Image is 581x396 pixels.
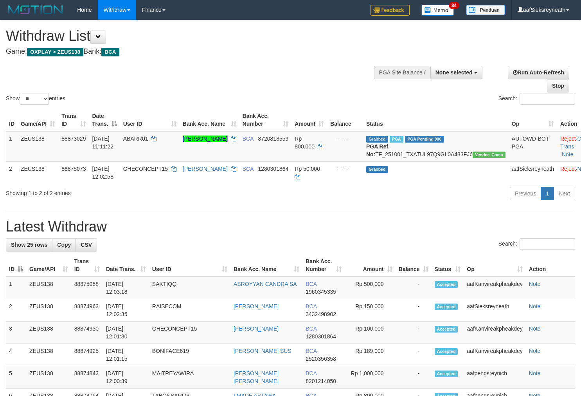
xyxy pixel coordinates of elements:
[149,277,230,299] td: SAKTIQQ
[291,109,327,131] th: Amount: activate to sort column ascending
[103,344,149,366] td: [DATE] 12:01:15
[180,109,239,131] th: Bank Acc. Name: activate to sort column ascending
[510,187,541,200] a: Previous
[464,277,525,299] td: aafKanvireakpheakdey
[61,136,86,142] span: 88873029
[396,344,432,366] td: -
[306,303,317,309] span: BCA
[123,136,148,142] span: ABARR01
[57,242,71,248] span: Copy
[258,166,288,172] span: Copy 1280301864 to clipboard
[123,166,168,172] span: GHECONCEPT15
[149,366,230,389] td: MAITREYAWIRA
[234,348,291,354] a: [PERSON_NAME] SUS
[103,366,149,389] td: [DATE] 12:00:39
[464,344,525,366] td: aafKanvireakpheakdey
[529,370,541,376] a: Note
[103,277,149,299] td: [DATE] 12:03:18
[345,299,396,322] td: Rp 150,000
[466,5,505,15] img: panduan.png
[18,161,58,184] td: ZEUS138
[6,131,18,162] td: 1
[52,238,76,251] a: Copy
[554,187,575,200] a: Next
[529,348,541,354] a: Note
[183,136,228,142] a: [PERSON_NAME]
[6,48,380,56] h4: Game: Bank:
[464,299,525,322] td: aafSieksreyneath
[345,277,396,299] td: Rp 500,000
[330,165,360,173] div: - - -
[498,238,575,250] label: Search:
[396,277,432,299] td: -
[366,136,388,143] span: Grabbed
[11,242,47,248] span: Show 25 rows
[6,186,236,197] div: Showing 1 to 2 of 2 entries
[509,161,557,184] td: aafSieksreyneath
[366,143,390,157] b: PGA Ref. No:
[435,69,473,76] span: None selected
[374,66,430,79] div: PGA Site Balance /
[396,299,432,322] td: -
[526,254,575,277] th: Action
[26,344,71,366] td: ZEUS138
[26,322,71,344] td: ZEUS138
[302,254,345,277] th: Bank Acc. Number: activate to sort column ascending
[243,136,254,142] span: BCA
[449,2,459,9] span: 34
[6,254,26,277] th: ID: activate to sort column descending
[26,254,71,277] th: Game/API: activate to sort column ascending
[26,299,71,322] td: ZEUS138
[71,299,103,322] td: 88874963
[330,135,360,143] div: - - -
[239,109,292,131] th: Bank Acc. Number: activate to sort column ascending
[71,344,103,366] td: 88874925
[529,303,541,309] a: Note
[103,322,149,344] td: [DATE] 12:01:30
[345,366,396,389] td: Rp 1,000,000
[61,166,86,172] span: 88875073
[473,152,505,158] span: Vendor URL: https://trx31.1velocity.biz
[71,277,103,299] td: 88875058
[363,109,509,131] th: Status
[6,93,65,105] label: Show entries
[396,322,432,344] td: -
[435,304,458,310] span: Accepted
[390,136,403,143] span: Marked by aafnoeunsreypich
[243,166,254,172] span: BCA
[6,344,26,366] td: 4
[345,254,396,277] th: Amount: activate to sort column ascending
[6,219,575,235] h1: Latest Withdraw
[6,366,26,389] td: 5
[306,356,336,362] span: Copy 2520356358 to clipboard
[435,348,458,355] span: Accepted
[306,378,336,384] span: Copy 8201214050 to clipboard
[464,322,525,344] td: aafKanvireakpheakdey
[6,109,18,131] th: ID
[366,166,388,173] span: Grabbed
[6,322,26,344] td: 3
[562,151,574,157] a: Note
[295,136,315,150] span: Rp 800.000
[103,254,149,277] th: Date Trans.: activate to sort column ascending
[464,366,525,389] td: aafpengsreynich
[306,281,317,287] span: BCA
[509,131,557,162] td: AUTOWD-BOT-PGA
[306,370,317,376] span: BCA
[71,322,103,344] td: 88874930
[120,109,180,131] th: User ID: activate to sort column ascending
[71,254,103,277] th: Trans ID: activate to sort column ascending
[396,254,432,277] th: Balance: activate to sort column ascending
[76,238,97,251] a: CSV
[345,344,396,366] td: Rp 189,000
[183,166,228,172] a: [PERSON_NAME]
[435,281,458,288] span: Accepted
[149,322,230,344] td: GHECONCEPT15
[27,48,83,56] span: OXPLAY > ZEUS138
[234,370,279,384] a: [PERSON_NAME] [PERSON_NAME]
[149,254,230,277] th: User ID: activate to sort column ascending
[432,254,464,277] th: Status: activate to sort column ascending
[6,299,26,322] td: 2
[541,187,554,200] a: 1
[560,166,576,172] a: Reject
